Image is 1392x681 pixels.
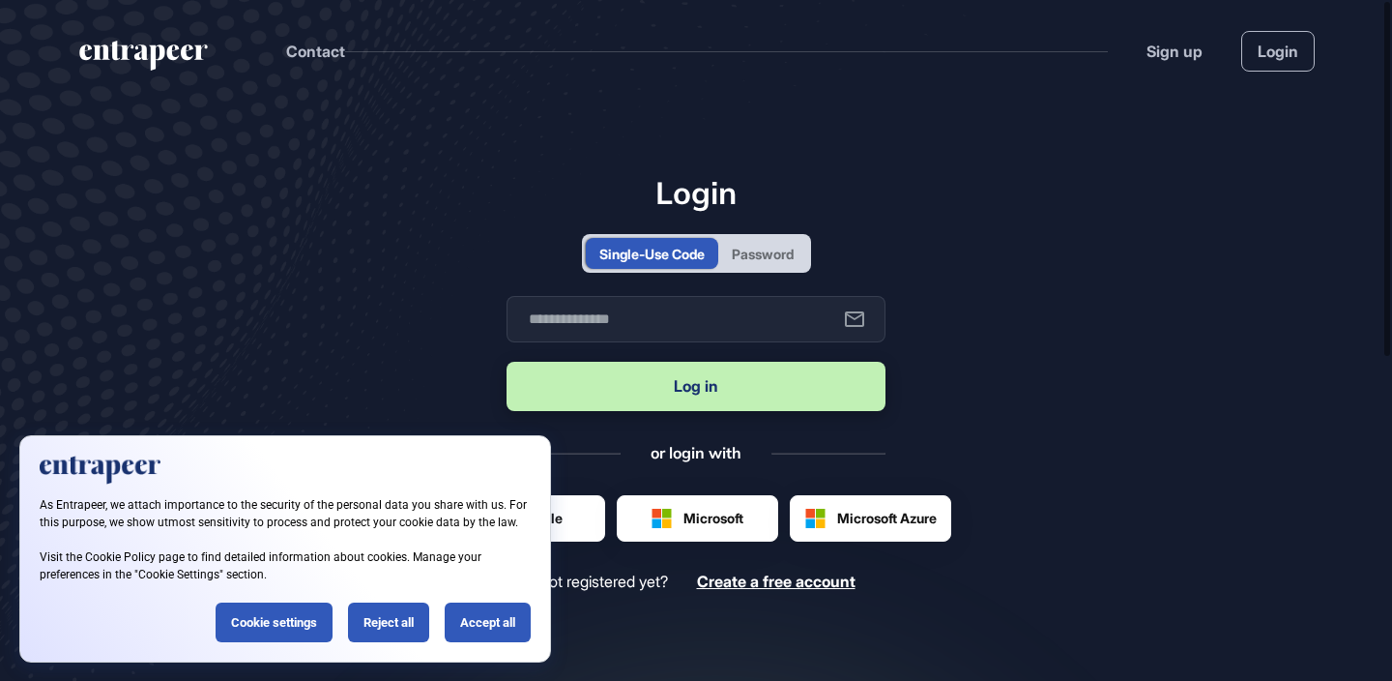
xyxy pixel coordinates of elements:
a: Login [1241,31,1315,72]
div: Password [732,244,794,264]
a: Create a free account [697,573,855,591]
span: Create a free account [697,572,855,591]
button: Contact [286,39,345,64]
a: Sign up [1146,40,1203,63]
h1: Login [507,174,885,211]
button: Log in [507,362,885,411]
a: entrapeer-logo [77,41,210,77]
div: Single-Use Code [599,244,705,264]
span: Not registered yet? [537,573,668,591]
div: or login with [651,442,741,463]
